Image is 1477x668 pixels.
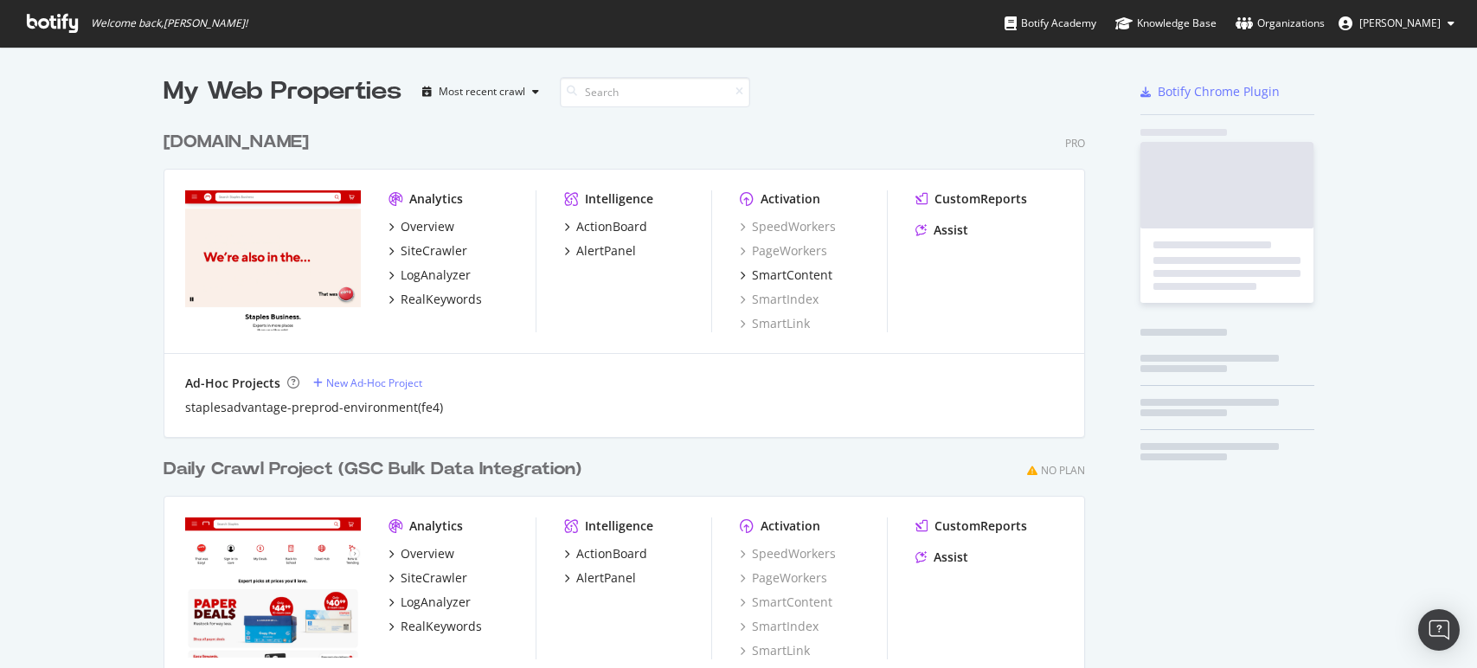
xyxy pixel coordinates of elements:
div: SiteCrawler [401,242,467,260]
a: Botify Chrome Plugin [1140,83,1280,100]
a: LogAnalyzer [389,594,471,611]
div: Activation [761,190,820,208]
div: CustomReports [934,190,1027,208]
a: SmartIndex [740,291,819,308]
div: Intelligence [585,190,653,208]
img: staples.com [185,517,361,658]
div: Pro [1065,136,1085,151]
a: PageWorkers [740,242,827,260]
div: Assist [934,549,968,566]
div: RealKeywords [401,618,482,635]
div: [DOMAIN_NAME] [164,130,309,155]
button: [PERSON_NAME] [1325,10,1468,37]
div: Most recent crawl [439,87,525,97]
a: AlertPanel [564,569,636,587]
div: LogAnalyzer [401,594,471,611]
a: staplesadvantage-preprod-environment(fe4) [185,399,443,416]
a: SpeedWorkers [740,218,836,235]
a: SiteCrawler [389,569,467,587]
div: Knowledge Base [1115,15,1217,32]
div: Organizations [1236,15,1325,32]
div: Overview [401,218,454,235]
div: Intelligence [585,517,653,535]
span: Welcome back, [PERSON_NAME] ! [91,16,247,30]
a: SmartLink [740,315,810,332]
a: SmartContent [740,594,832,611]
a: Daily Crawl Project (GSC Bulk Data Integration) [164,457,588,482]
a: CustomReports [915,517,1027,535]
a: Assist [915,222,968,239]
div: Open Intercom Messenger [1418,609,1460,651]
a: SmartLink [740,642,810,659]
div: Activation [761,517,820,535]
a: SmartContent [740,267,832,284]
div: LogAnalyzer [401,267,471,284]
div: Analytics [409,517,463,535]
div: Botify Academy [1005,15,1096,32]
div: Botify Chrome Plugin [1158,83,1280,100]
span: Taylor Brantley [1359,16,1441,30]
a: SiteCrawler [389,242,467,260]
a: Overview [389,545,454,562]
input: Search [560,77,750,107]
div: RealKeywords [401,291,482,308]
a: SpeedWorkers [740,545,836,562]
div: Ad-Hoc Projects [185,375,280,392]
div: Analytics [409,190,463,208]
a: SmartIndex [740,618,819,635]
a: PageWorkers [740,569,827,587]
div: SmartContent [752,267,832,284]
a: AlertPanel [564,242,636,260]
a: LogAnalyzer [389,267,471,284]
div: My Web Properties [164,74,401,109]
a: [DOMAIN_NAME] [164,130,316,155]
a: RealKeywords [389,291,482,308]
div: New Ad-Hoc Project [326,376,422,390]
div: No Plan [1041,463,1085,478]
a: RealKeywords [389,618,482,635]
div: Assist [934,222,968,239]
div: Daily Crawl Project (GSC Bulk Data Integration) [164,457,581,482]
div: Overview [401,545,454,562]
a: Overview [389,218,454,235]
div: CustomReports [934,517,1027,535]
a: CustomReports [915,190,1027,208]
div: AlertPanel [576,242,636,260]
a: Assist [915,549,968,566]
button: Most recent crawl [415,78,546,106]
div: SiteCrawler [401,569,467,587]
a: ActionBoard [564,545,647,562]
div: AlertPanel [576,569,636,587]
a: ActionBoard [564,218,647,235]
div: ActionBoard [576,545,647,562]
img: staplesadvantage.com [185,190,361,331]
div: ActionBoard [576,218,647,235]
a: New Ad-Hoc Project [313,376,422,390]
